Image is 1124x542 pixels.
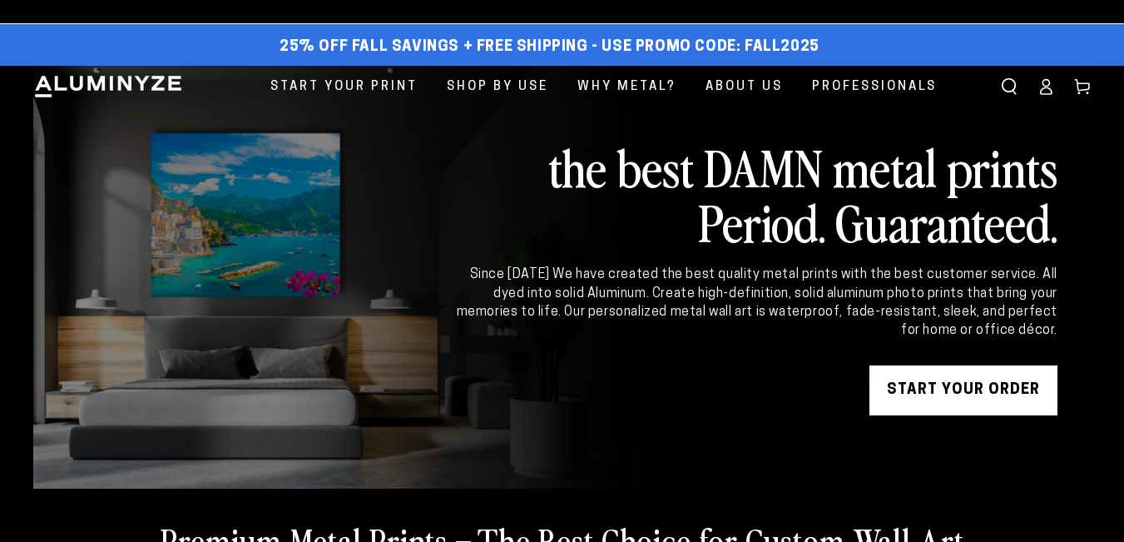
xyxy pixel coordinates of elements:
[693,66,795,108] a: About Us
[280,38,819,57] span: 25% off FALL Savings + Free Shipping - Use Promo Code: FALL2025
[869,365,1057,415] a: START YOUR Order
[991,68,1027,105] summary: Search our site
[453,139,1057,249] h2: the best DAMN metal prints Period. Guaranteed.
[33,74,183,99] img: Aluminyze
[258,66,430,108] a: Start Your Print
[800,66,949,108] a: Professionals
[812,76,937,98] span: Professionals
[434,66,561,108] a: Shop By Use
[565,66,689,108] a: Why Metal?
[453,266,1057,341] div: Since [DATE] We have created the best quality metal prints with the best customer service. All dy...
[447,76,548,98] span: Shop By Use
[706,76,783,98] span: About Us
[270,76,418,98] span: Start Your Print
[577,76,676,98] span: Why Metal?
